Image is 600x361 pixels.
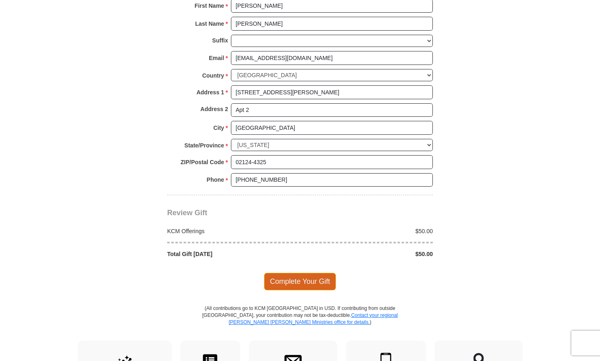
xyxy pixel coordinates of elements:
[202,305,398,341] p: (All contributions go to KCM [GEOGRAPHIC_DATA] in USD. If contributing from outside [GEOGRAPHIC_D...
[264,273,336,290] span: Complete Your Gift
[300,250,437,258] div: $50.00
[163,250,300,258] div: Total Gift [DATE]
[212,35,228,46] strong: Suffix
[202,70,224,81] strong: Country
[200,103,228,115] strong: Address 2
[163,227,300,235] div: KCM Offerings
[167,209,207,217] span: Review Gift
[197,87,224,98] strong: Address 1
[184,140,224,151] strong: State/Province
[209,52,224,64] strong: Email
[195,18,224,29] strong: Last Name
[228,312,398,325] a: Contact your regional [PERSON_NAME] [PERSON_NAME] Ministries office for details.
[181,156,224,168] strong: ZIP/Postal Code
[300,227,437,235] div: $50.00
[207,174,224,185] strong: Phone
[213,122,224,134] strong: City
